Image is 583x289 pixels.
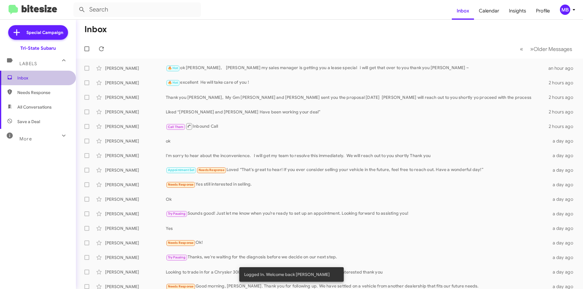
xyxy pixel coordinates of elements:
div: [PERSON_NAME] [105,123,166,129]
span: 🔥 Hot [168,66,178,70]
span: More [19,136,32,142]
a: Calendar [474,2,504,20]
div: Inbound Call [166,123,549,130]
nav: Page navigation example [517,43,576,55]
div: Sounds good! Just let me know when you’re ready to set up an appointment. Looking forward to assi... [166,210,549,217]
span: 🔥 Hot [168,81,178,85]
div: [PERSON_NAME] [105,182,166,188]
div: a day ago [549,196,578,202]
div: [PERSON_NAME] [105,109,166,115]
span: « [520,45,523,53]
span: Try Pausing [168,212,186,216]
div: a day ago [549,269,578,275]
span: Needs Response [168,284,194,288]
div: Tri-State Subaru [20,45,56,51]
span: Labels [19,61,37,66]
div: [PERSON_NAME] [105,80,166,86]
div: Thank you [PERSON_NAME], My Gm [PERSON_NAME] and [PERSON_NAME] sent you the proposal [DATE] [PERS... [166,94,549,100]
button: MB [555,5,576,15]
div: [PERSON_NAME] [105,94,166,100]
a: Special Campaign [8,25,68,40]
span: » [530,45,534,53]
div: I'm sorry to hear about the inconvenience. I will get my team to resolve this immediately. We wil... [166,153,549,159]
div: [PERSON_NAME] [105,254,166,260]
div: Ok! [166,239,549,246]
span: Needs Response [168,241,194,245]
div: 2 hours ago [549,94,578,100]
div: a day ago [549,225,578,231]
div: Looking to trade in for a Chrysler 300c if you do not have one on your lot I would not be interes... [166,269,549,275]
span: Older Messages [534,46,572,52]
div: ok [PERSON_NAME], [PERSON_NAME] my sales manager is getting you a lease special i will get that o... [166,65,548,72]
a: Inbox [452,2,474,20]
div: ok [166,138,549,144]
div: a day ago [549,240,578,246]
div: a day ago [549,254,578,260]
a: Profile [531,2,555,20]
div: Loved “That's great to hear! If you ever consider selling your vehicle in the future, feel free t... [166,166,549,173]
span: Logged In. Welcome back [PERSON_NAME] [244,271,330,277]
div: [PERSON_NAME] [105,138,166,144]
div: [PERSON_NAME] [105,211,166,217]
div: Liked “[PERSON_NAME] and [PERSON_NAME] Have been working your deal” [166,109,549,115]
div: 2 hours ago [549,123,578,129]
div: [PERSON_NAME] [105,153,166,159]
span: Special Campaign [26,29,63,35]
span: Save a Deal [17,119,40,125]
div: a day ago [549,167,578,173]
div: [PERSON_NAME] [105,196,166,202]
div: MB [560,5,570,15]
div: [PERSON_NAME] [105,269,166,275]
input: Search [73,2,201,17]
div: [PERSON_NAME] [105,65,166,71]
div: an hour ago [548,65,578,71]
a: Insights [504,2,531,20]
button: Previous [516,43,527,55]
span: Call Them [168,125,184,129]
div: a day ago [549,211,578,217]
div: Yes still interested in selling. [166,181,549,188]
div: a day ago [549,182,578,188]
div: [PERSON_NAME] [105,167,166,173]
span: Needs Response [17,89,69,96]
span: Needs Response [199,168,224,172]
div: 2 hours ago [549,80,578,86]
span: Appointment Set [168,168,195,172]
span: Inbox [17,75,69,81]
span: Try Pausing [168,255,186,259]
span: All Conversations [17,104,52,110]
span: Needs Response [168,183,194,187]
button: Next [527,43,576,55]
div: Thanks, we're waiting for the diagnosis before we decide on our next step. [166,254,549,261]
div: 2 hours ago [549,109,578,115]
div: [PERSON_NAME] [105,225,166,231]
div: Yes [166,225,549,231]
div: [PERSON_NAME] [105,240,166,246]
div: Ok [166,196,549,202]
div: a day ago [549,138,578,144]
div: excellent He will take care of you ! [166,79,549,86]
div: a day ago [549,153,578,159]
h1: Inbox [84,25,107,34]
